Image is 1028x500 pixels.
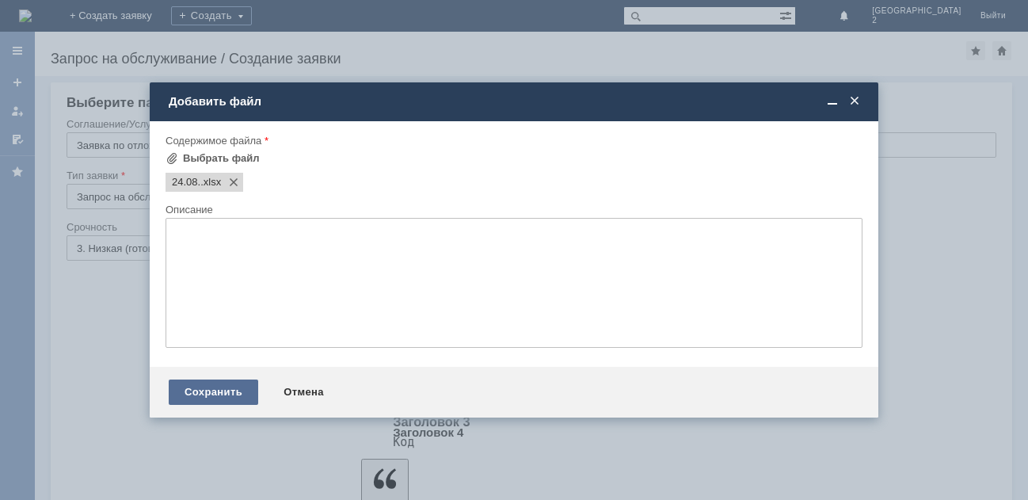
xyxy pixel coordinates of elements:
span: 24.08..xlsx [172,176,200,189]
div: [PERSON_NAME] [6,19,231,32]
div: Добрый вечер [6,6,231,19]
div: Добавить файл [169,94,862,109]
div: Выбрать файл [183,152,260,165]
div: [PERSON_NAME] удалить отл чек [6,32,231,44]
span: Свернуть (Ctrl + M) [824,94,840,109]
span: 24.08..xlsx [200,176,221,189]
div: Содержимое файла [166,135,859,146]
span: Закрыть [847,94,862,109]
div: Описание [166,204,859,215]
